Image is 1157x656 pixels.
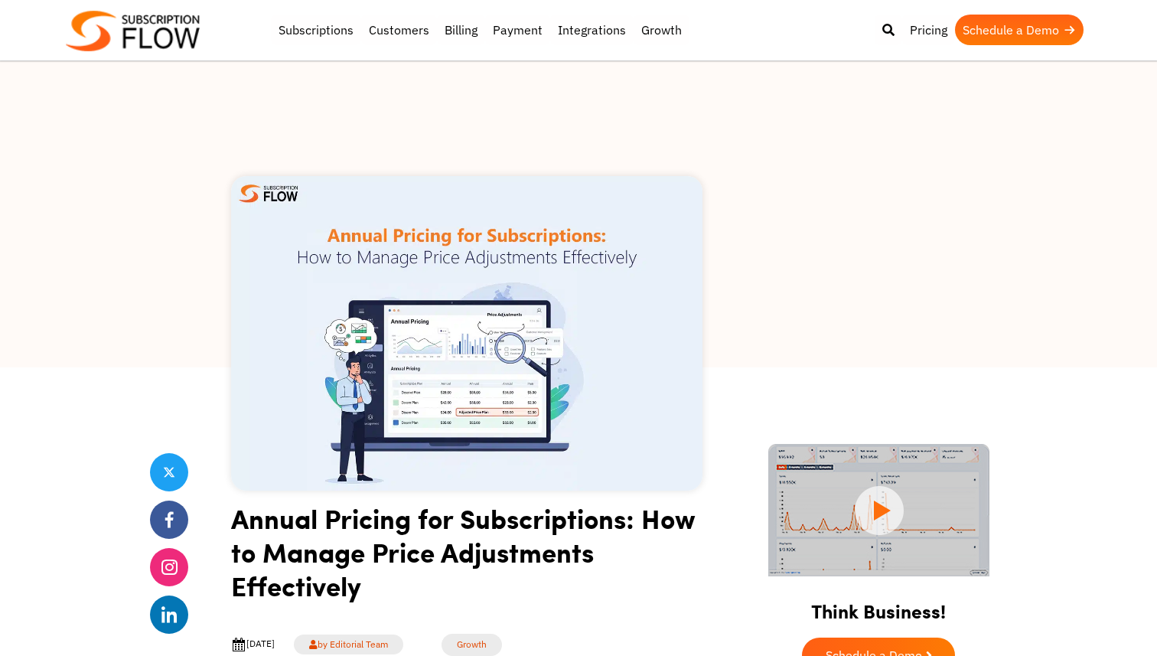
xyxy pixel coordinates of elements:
[271,15,361,45] a: Subscriptions
[485,15,550,45] a: Payment
[442,634,502,656] a: Growth
[361,15,437,45] a: Customers
[437,15,485,45] a: Billing
[231,501,702,614] h1: Annual Pricing for Subscriptions: How to Manage Price Adjustments Effectively
[231,637,275,652] div: [DATE]
[768,444,989,576] img: intro video
[634,15,689,45] a: Growth
[955,15,1084,45] a: Schedule a Demo
[231,176,702,491] img: Annual Pricing
[550,15,634,45] a: Integrations
[902,15,955,45] a: Pricing
[294,635,403,654] a: by Editorial Team
[66,11,200,51] img: Subscriptionflow
[750,581,1007,630] h2: Think Business!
